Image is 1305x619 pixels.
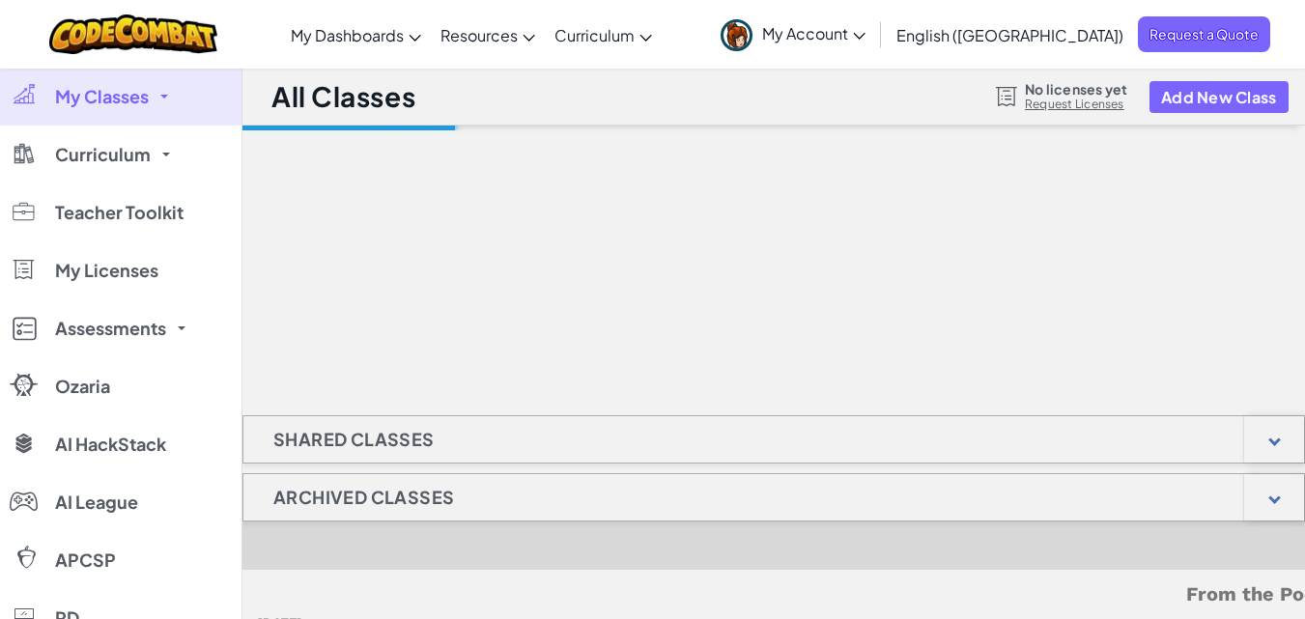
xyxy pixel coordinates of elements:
button: Add New Class [1149,81,1289,113]
span: Ozaria [55,378,110,395]
span: My Dashboards [291,25,404,45]
span: My Classes [55,88,149,105]
img: avatar [721,19,752,51]
span: Resources [440,25,518,45]
span: My Licenses [55,262,158,279]
a: My Dashboards [281,9,431,61]
span: AI League [55,493,138,511]
a: English ([GEOGRAPHIC_DATA]) [887,9,1133,61]
a: Resources [431,9,545,61]
img: CodeCombat logo [49,14,218,54]
span: Assessments [55,320,166,337]
span: Teacher Toolkit [55,204,184,221]
h1: All Classes [271,78,415,115]
a: Curriculum [545,9,662,61]
h1: Archived Classes [243,473,484,521]
a: Request Licenses [1025,97,1127,112]
span: English ([GEOGRAPHIC_DATA]) [896,25,1123,45]
span: Curriculum [55,146,151,163]
a: My Account [711,4,875,65]
a: Request a Quote [1138,16,1270,52]
span: Curriculum [554,25,635,45]
span: No licenses yet [1025,81,1127,97]
h1: Shared Classes [243,415,465,464]
span: My Account [762,23,865,43]
span: AI HackStack [55,436,166,453]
